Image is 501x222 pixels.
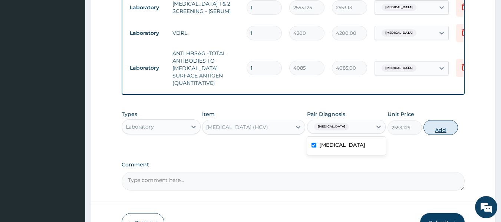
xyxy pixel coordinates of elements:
[39,42,125,51] div: Chat with us now
[169,26,243,40] td: VDRL
[122,4,139,21] div: Minimize live chat window
[382,64,416,72] span: [MEDICAL_DATA]
[307,110,345,118] label: Pair Diagnosis
[4,145,141,171] textarea: Type your message and hit 'Enter'
[382,29,416,37] span: [MEDICAL_DATA]
[382,4,416,11] span: [MEDICAL_DATA]
[423,120,458,135] button: Add
[14,37,30,56] img: d_794563401_company_1708531726252_794563401
[126,123,154,130] div: Laboratory
[122,162,465,168] label: Comment
[206,123,268,131] div: [MEDICAL_DATA] (HCV)
[122,111,137,117] label: Types
[126,61,169,75] td: Laboratory
[126,26,169,40] td: Laboratory
[169,46,243,90] td: ANTI HBSAG -TOTAL ANTIBODIES TO [MEDICAL_DATA] SURFACE ANTIGEN (QUANTITATIVE)
[388,110,414,118] label: Unit Price
[202,110,215,118] label: Item
[43,65,102,140] span: We're online!
[126,1,169,14] td: Laboratory
[314,123,349,130] span: [MEDICAL_DATA]
[319,141,365,149] label: [MEDICAL_DATA]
